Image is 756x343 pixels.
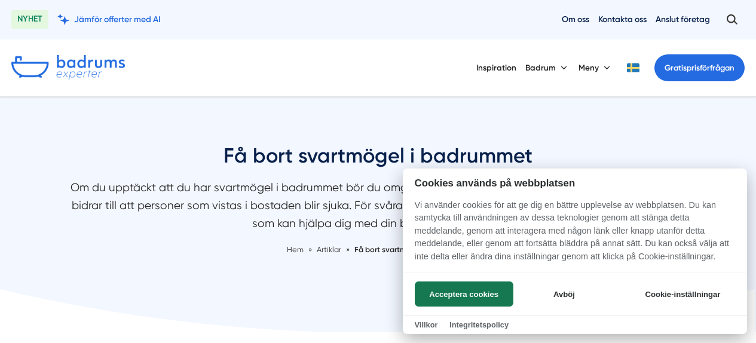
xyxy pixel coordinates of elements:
[449,320,509,329] a: Integritetspolicy
[415,281,513,307] button: Acceptera cookies
[516,281,611,307] button: Avböj
[630,281,735,307] button: Cookie-inställningar
[403,199,747,272] p: Vi använder cookies för att ge dig en bättre upplevelse av webbplatsen. Du kan samtycka till anvä...
[415,320,438,329] a: Villkor
[403,177,747,189] h2: Cookies används på webbplatsen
